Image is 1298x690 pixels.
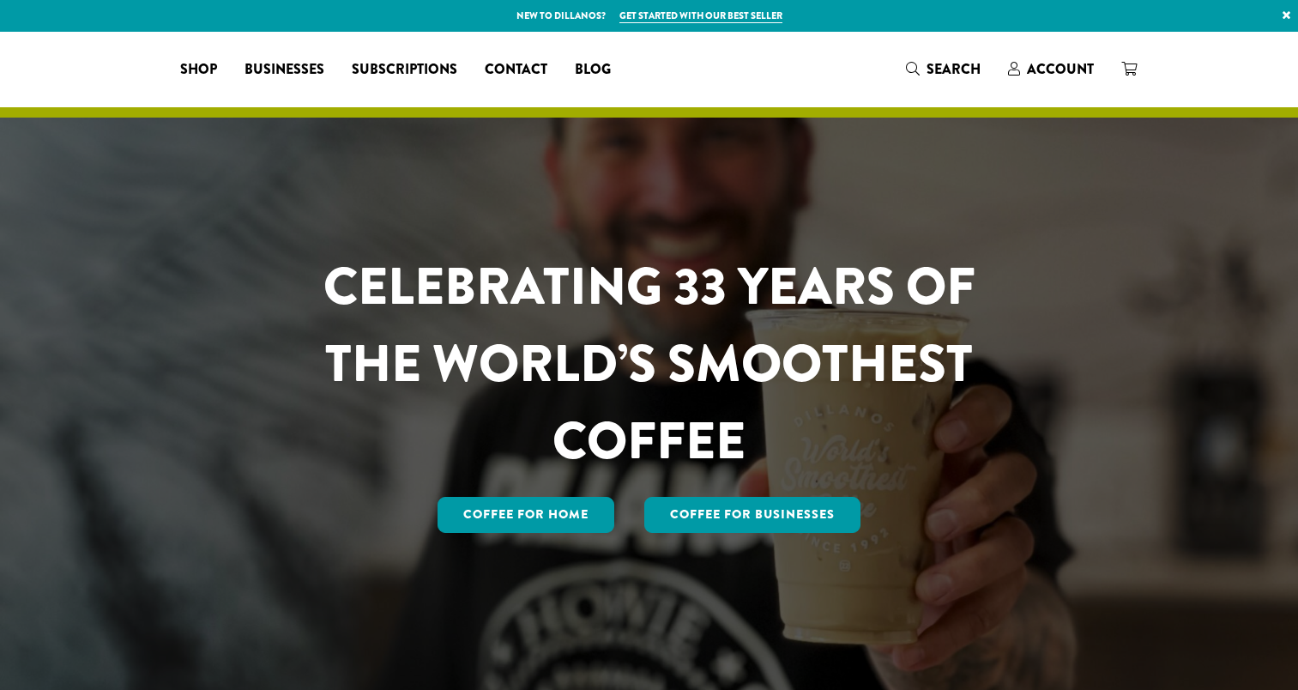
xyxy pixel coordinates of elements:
[245,59,324,81] span: Businesses
[1027,59,1094,79] span: Account
[438,497,614,533] a: Coffee for Home
[644,497,860,533] a: Coffee For Businesses
[575,59,611,81] span: Blog
[485,59,547,81] span: Contact
[927,59,981,79] span: Search
[619,9,782,23] a: Get started with our best seller
[180,59,217,81] span: Shop
[892,55,994,83] a: Search
[273,248,1026,480] h1: CELEBRATING 33 YEARS OF THE WORLD’S SMOOTHEST COFFEE
[166,56,231,83] a: Shop
[352,59,457,81] span: Subscriptions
